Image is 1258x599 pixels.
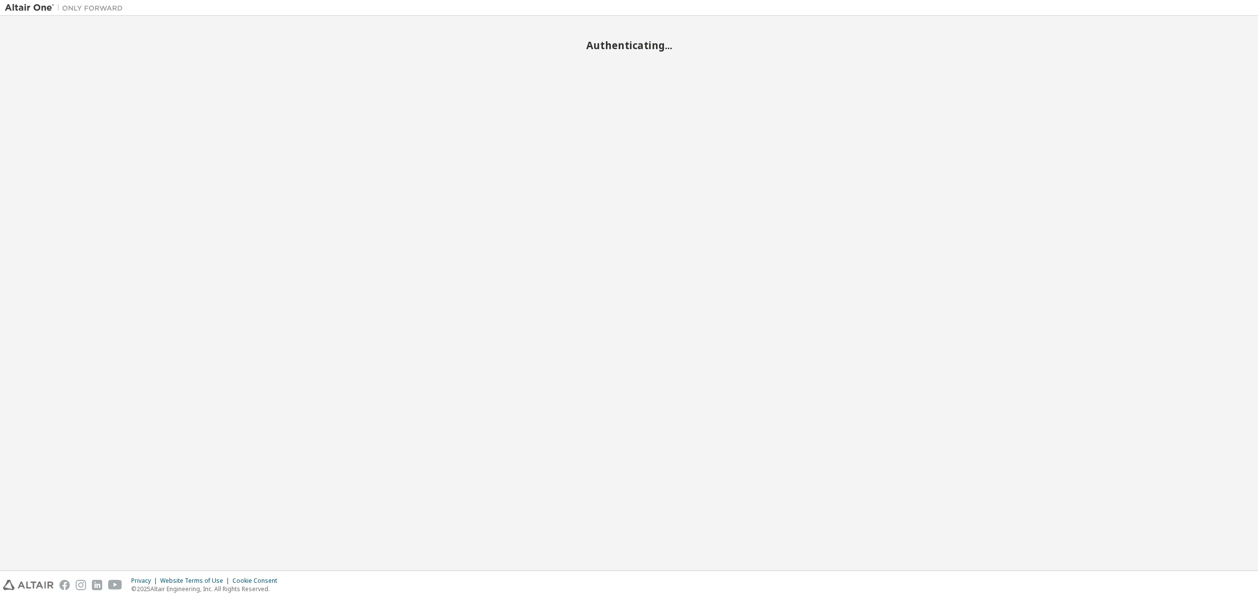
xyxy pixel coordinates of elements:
h2: Authenticating... [5,39,1253,52]
img: instagram.svg [76,580,86,590]
img: youtube.svg [108,580,122,590]
div: Cookie Consent [232,577,283,585]
img: linkedin.svg [92,580,102,590]
p: © 2025 Altair Engineering, Inc. All Rights Reserved. [131,585,283,593]
img: Altair One [5,3,128,13]
div: Website Terms of Use [160,577,232,585]
img: altair_logo.svg [3,580,54,590]
img: facebook.svg [59,580,70,590]
div: Privacy [131,577,160,585]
